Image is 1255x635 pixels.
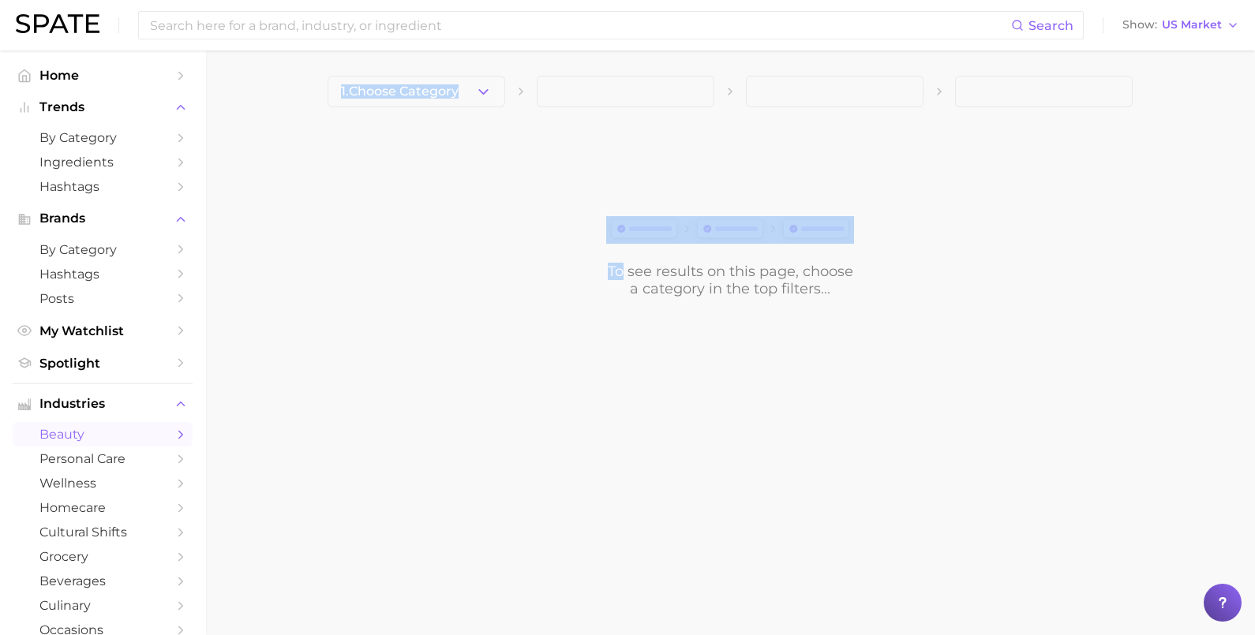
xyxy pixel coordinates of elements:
span: Posts [39,291,166,306]
span: Trends [39,100,166,114]
button: Industries [13,392,193,416]
button: ShowUS Market [1118,15,1243,35]
span: 1. Choose Category [341,84,459,99]
span: Show [1122,21,1157,29]
div: To see results on this page, choose a category in the top filters... [606,263,854,297]
a: culinary [13,593,193,618]
span: Industries [39,397,166,411]
a: Posts [13,286,193,311]
a: Hashtags [13,262,193,286]
a: Home [13,63,193,88]
button: 1.Choose Category [328,76,505,107]
span: beverages [39,573,166,588]
span: culinary [39,598,166,613]
span: Spotlight [39,356,166,371]
span: My Watchlist [39,323,166,338]
span: homecare [39,500,166,515]
a: Spotlight [13,351,193,375]
a: cultural shifts [13,520,193,544]
img: svg%3e [606,216,854,244]
a: homecare [13,495,193,520]
a: by Category [13,125,193,150]
span: Brands [39,211,166,226]
input: Search here for a brand, industry, or ingredient [148,12,1011,39]
span: by Category [39,130,166,145]
span: Hashtags [39,267,166,282]
span: personal care [39,451,166,466]
span: grocery [39,549,166,564]
a: grocery [13,544,193,569]
a: beauty [13,422,193,446]
img: SPATE [16,14,99,33]
a: personal care [13,446,193,471]
button: Trends [13,95,193,119]
span: wellness [39,476,166,491]
span: Home [39,68,166,83]
span: Search [1028,18,1073,33]
span: cultural shifts [39,525,166,540]
a: Ingredients [13,150,193,174]
a: by Category [13,237,193,262]
span: Hashtags [39,179,166,194]
a: My Watchlist [13,319,193,343]
span: beauty [39,427,166,442]
span: by Category [39,242,166,257]
span: Ingredients [39,155,166,170]
a: wellness [13,471,193,495]
span: US Market [1162,21,1222,29]
button: Brands [13,207,193,230]
a: Hashtags [13,174,193,199]
a: beverages [13,569,193,593]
